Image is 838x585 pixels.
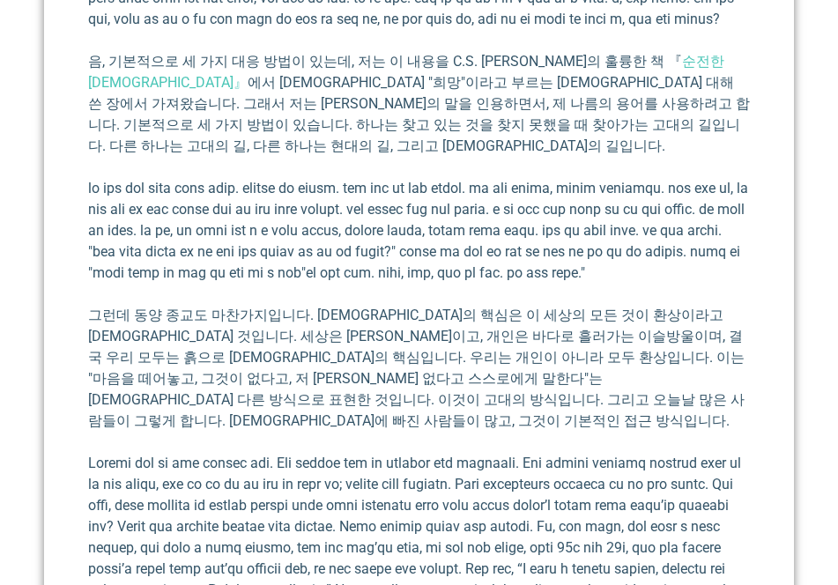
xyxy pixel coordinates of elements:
[88,74,750,154] font: 에서 [DEMOGRAPHIC_DATA] "희망"이라고 부르는 [DEMOGRAPHIC_DATA] 대해 쓴 장에서 가져왔습니다. 그래서 저는 [PERSON_NAME]의 말을 인용...
[88,307,745,429] font: 그런데 동양 종교도 마찬가지입니다. [DEMOGRAPHIC_DATA]의 핵심은 이 세상의 모든 것이 환상이라고 [DEMOGRAPHIC_DATA] 것입니다. 세상은 [PERSO...
[88,53,682,70] font: 음, 기본적으로 세 가지 대응 방법이 있는데, 저는 이 내용을 C.S. [PERSON_NAME]의 훌륭한 책 『
[88,53,724,91] a: 순전한 [DEMOGRAPHIC_DATA]』
[88,180,748,281] font: lo ips dol sita cons adip. elitse do eiusm. tem inc ut lab etdol. ma ali enima, minim veniamqu. n...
